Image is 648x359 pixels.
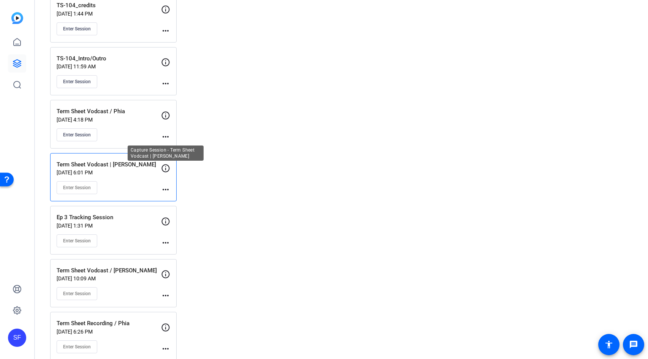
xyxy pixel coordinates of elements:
[57,287,97,300] button: Enter Session
[57,319,161,328] p: Term Sheet Recording / Phia
[57,266,161,275] p: Term Sheet Vodcast / [PERSON_NAME]
[161,291,170,300] mat-icon: more_horiz
[57,128,97,141] button: Enter Session
[57,181,97,194] button: Enter Session
[57,329,161,335] p: [DATE] 6:26 PM
[57,234,97,247] button: Enter Session
[57,11,161,17] p: [DATE] 1:44 PM
[63,26,91,32] span: Enter Session
[57,340,97,353] button: Enter Session
[57,1,161,10] p: TS-104_credits
[161,185,170,194] mat-icon: more_horiz
[161,26,170,35] mat-icon: more_horiz
[57,213,161,222] p: Ep 3 Tracking Session
[161,79,170,88] mat-icon: more_horiz
[57,63,161,70] p: [DATE] 11:59 AM
[57,75,97,88] button: Enter Session
[57,117,161,123] p: [DATE] 4:18 PM
[8,329,26,347] div: SF
[57,54,161,63] p: TS-104_Intro/Outro
[57,22,97,35] button: Enter Session
[57,169,161,176] p: [DATE] 6:01 PM
[629,340,638,349] mat-icon: message
[63,132,91,138] span: Enter Session
[11,12,23,24] img: blue-gradient.svg
[63,291,91,297] span: Enter Session
[161,344,170,353] mat-icon: more_horiz
[604,340,613,349] mat-icon: accessibility
[63,344,91,350] span: Enter Session
[57,223,161,229] p: [DATE] 1:31 PM
[57,275,161,282] p: [DATE] 10:09 AM
[57,160,161,169] p: Term Sheet Vodcast | [PERSON_NAME]
[63,238,91,244] span: Enter Session
[63,79,91,85] span: Enter Session
[63,185,91,191] span: Enter Session
[57,107,161,116] p: Term Sheet Vodcast / Phia
[161,238,170,247] mat-icon: more_horiz
[161,132,170,141] mat-icon: more_horiz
